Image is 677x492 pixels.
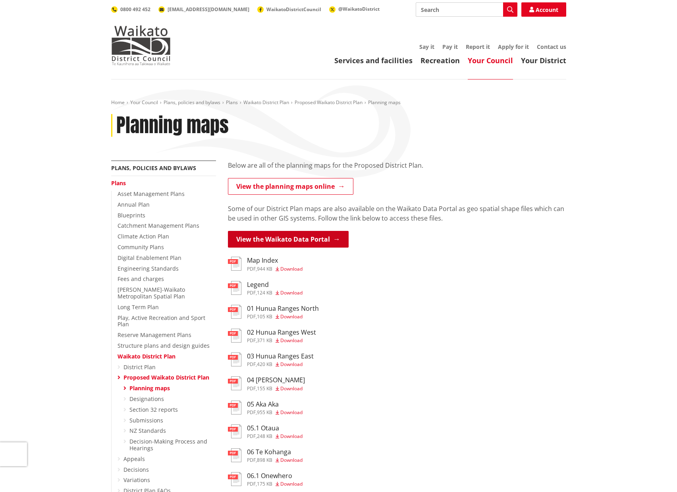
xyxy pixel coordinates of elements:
[247,314,319,319] div: ,
[118,232,169,240] a: Climate Action Plan
[247,265,256,272] span: pdf
[118,342,210,349] a: Structure plans and design guides
[158,6,249,13] a: [EMAIL_ADDRESS][DOMAIN_NAME]
[338,6,380,12] span: @WaikatoDistrict
[280,265,303,272] span: Download
[228,178,353,195] a: View the planning maps online
[257,480,272,487] span: 175 KB
[123,466,149,473] a: Decisions
[247,448,303,456] h3: 06 Te Kohanga
[228,204,566,223] p: Some of our District Plan maps are also available on the Waikato Data Portal as geo spatial shape...
[247,409,256,416] span: pdf
[247,338,316,343] div: ,
[247,257,303,264] h3: Map Index
[226,99,238,106] a: Plans
[280,361,303,368] span: Download
[257,265,272,272] span: 944 KB
[228,305,241,319] img: document-pdf.svg
[120,6,150,13] span: 0800 492 452
[247,281,303,289] h3: Legend
[280,433,303,440] span: Download
[247,410,303,415] div: ,
[257,433,272,440] span: 248 KB
[228,257,241,271] img: document-pdf.svg
[123,455,145,463] a: Appeals
[498,43,529,50] a: Apply for it
[129,406,178,413] a: Section 32 reports
[416,2,517,17] input: Search input
[129,427,166,434] a: NZ Standards
[118,331,191,339] a: Reserve Management Plans
[111,179,126,187] a: Plans
[466,43,490,50] a: Report it
[247,458,303,463] div: ,
[537,43,566,50] a: Contact us
[247,385,256,392] span: pdf
[123,363,156,371] a: District Plan
[228,424,303,439] a: 05.1 Otaua pdf,248 KB Download
[118,275,164,283] a: Fees and charges
[420,56,460,65] a: Recreation
[257,289,272,296] span: 124 KB
[247,457,256,463] span: pdf
[129,438,207,452] a: Decision-Making Process and Hearings
[118,190,185,198] a: Asset Management Plans
[247,434,303,439] div: ,
[228,329,241,343] img: document-pdf.svg
[295,99,363,106] a: Proposed Waikato District Plan
[228,376,241,390] img: document-pdf.svg
[247,376,305,384] h3: 04 [PERSON_NAME]
[257,6,321,13] a: WaikatoDistrictCouncil
[247,386,305,391] div: ,
[257,409,272,416] span: 955 KB
[257,313,272,320] span: 105 KB
[247,267,303,271] div: ,
[118,286,185,300] a: [PERSON_NAME]-Waikato Metropolitan Spatial Plan
[329,6,380,12] a: @WaikatoDistrict
[129,416,163,424] a: Submissions
[247,361,256,368] span: pdf
[247,401,303,408] h3: 05 Aka Aka
[111,164,196,172] a: Plans, policies and bylaws
[123,374,209,381] a: Proposed Waikato District Plan
[118,353,176,360] a: Waikato District Plan
[247,424,303,432] h3: 05.1 Otaua
[228,231,349,248] a: View the Waikato Data Portal
[228,448,241,462] img: document-pdf.svg
[129,395,164,403] a: Designations
[247,433,256,440] span: pdf
[247,472,303,480] h3: 06.1 Onewhero
[118,314,205,328] a: Play, Active Recreation and Sport Plan
[228,424,241,438] img: document-pdf.svg
[280,457,303,463] span: Download
[228,281,241,295] img: document-pdf.svg
[280,385,303,392] span: Download
[228,353,314,367] a: 03 Hunua Ranges East pdf,420 KB Download
[118,243,164,251] a: Community Plans
[228,448,303,463] a: 06 Te Kohanga pdf,898 KB Download
[257,457,272,463] span: 898 KB
[280,480,303,487] span: Download
[118,254,181,261] a: Digital Enablement Plan
[111,6,150,13] a: 0800 492 452
[116,114,229,137] h1: Planning maps
[228,472,303,486] a: 06.1 Onewhero pdf,175 KB Download
[280,337,303,344] span: Download
[111,99,566,106] nav: breadcrumb
[247,329,316,336] h3: 02 Hunua Ranges West
[257,361,272,368] span: 420 KB
[257,337,272,344] span: 371 KB
[164,99,220,106] a: Plans, policies and bylaws
[228,472,241,486] img: document-pdf.svg
[228,161,566,170] p: Below are all of the planning maps for the Proposed District Plan.
[129,384,170,392] a: Planning maps
[118,201,150,208] a: Annual Plan
[247,337,256,344] span: pdf
[247,353,314,360] h3: 03 Hunua Ranges East
[247,291,303,295] div: ,
[280,289,303,296] span: Download
[266,6,321,13] span: WaikatoDistrictCouncil
[257,385,272,392] span: 155 KB
[228,401,303,415] a: 05 Aka Aka pdf,955 KB Download
[123,476,150,484] a: Variations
